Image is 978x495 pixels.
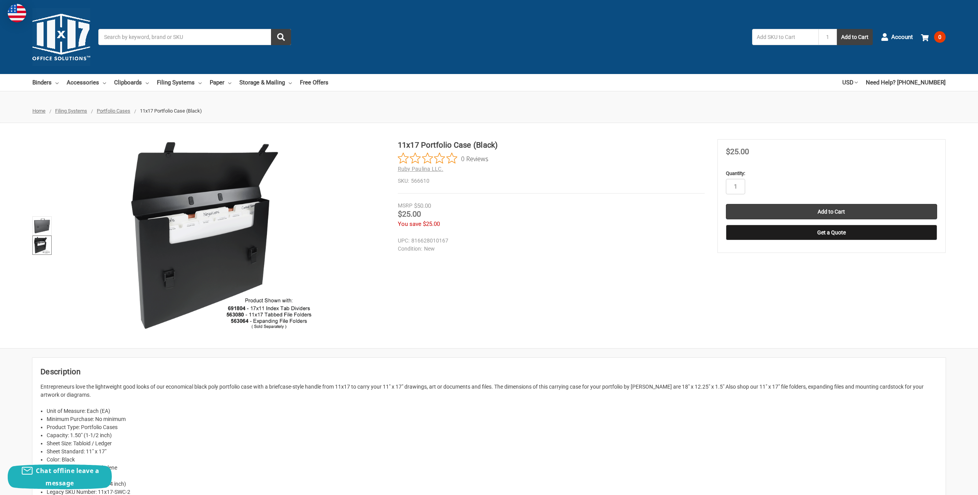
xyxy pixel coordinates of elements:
a: Filing Systems [55,108,87,114]
li: Unit of Measure: Each (EA) [47,407,938,415]
a: Filing Systems [157,74,202,91]
a: Home [32,108,45,114]
dt: SKU: [398,177,409,185]
li: Inside Width: 12.25" (12-1/4 inch) [47,480,938,488]
img: 11x17 Portfolio Case (Black) [34,237,50,254]
a: Accessories [67,74,106,91]
li: Minimum Purchase: No minimum [47,415,938,423]
a: Account [881,27,913,47]
a: 0 [921,27,946,47]
div: MSRP [398,202,412,210]
li: Capacity: 1.50" (1-1/2 inch) [47,431,938,439]
a: Clipboards [114,74,149,91]
label: Quantity: [726,170,937,177]
span: $50.00 [414,202,431,209]
img: duty and tax information for United States [8,4,26,22]
li: Sheet Size: Tabloid / Ledger [47,439,938,448]
h2: Description [40,366,938,377]
span: 0 [934,31,946,43]
dt: Condition: [398,245,422,253]
dd: New [398,245,701,253]
li: Material: 0.75 pt Polyethylene [47,464,938,472]
button: Get a Quote [726,225,937,240]
img: 11x17 Portfolio Case (Black) [125,139,318,332]
span: 11x17 Portfolio Case (Black) [140,108,202,114]
a: Binders [32,74,59,91]
a: Storage & Mailing [239,74,292,91]
a: Paper [210,74,231,91]
span: $25.00 [726,147,749,156]
a: Free Offers [300,74,328,91]
span: Account [891,33,913,42]
li: Sheet Standard: 11" x 17" [47,448,938,456]
img: 11x17 Portfolio Case (Black) [34,217,50,234]
a: Need Help? [PHONE_NUMBER] [866,74,946,91]
dt: UPC: [398,237,409,245]
span: $25.00 [398,209,421,219]
input: Add to Cart [726,204,937,219]
a: USD [842,74,858,91]
li: Color: Black [47,456,938,464]
dd: 816628010167 [398,237,701,245]
button: Rated 0 out of 5 stars from 0 reviews. Jump to reviews. [398,153,488,164]
span: You save [398,221,421,227]
dd: 566610 [398,177,705,185]
a: Ruby Paulina LLC. [398,166,443,172]
span: 0 Reviews [461,153,488,164]
li: Inside Length: 18" (inch) [47,472,938,480]
button: Chat offline leave a message [8,465,112,489]
input: Search by keyword, brand or SKU [98,29,291,45]
button: Add to Cart [837,29,873,45]
h1: 11x17 Portfolio Case (Black) [398,139,705,151]
a: Portfolio Cases [97,108,130,114]
span: Chat offline leave a message [36,466,99,487]
li: Product Type: Portfolio Cases [47,423,938,431]
img: 11x17.com [32,8,90,66]
input: Add SKU to Cart [752,29,818,45]
p: Entrepreneurs love the lightweight good looks of our economical black poly portfolio case with a ... [40,383,938,399]
span: $25.00 [423,221,440,227]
